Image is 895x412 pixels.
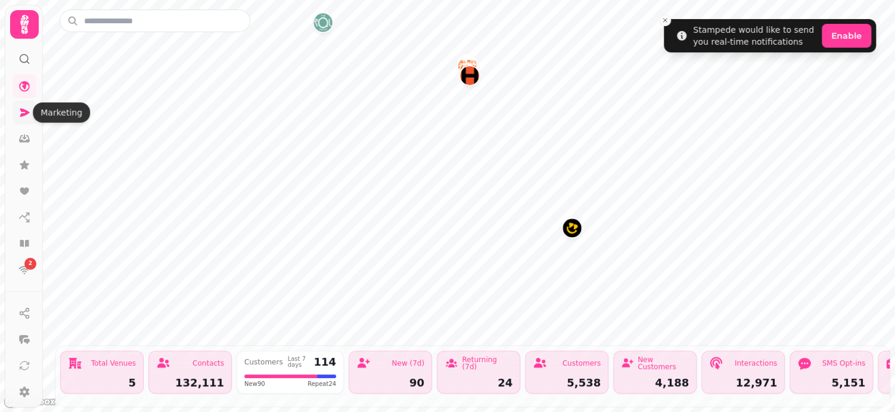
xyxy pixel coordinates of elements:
div: Map marker [460,66,479,89]
div: Contacts [192,360,224,367]
div: 114 [313,357,336,367]
button: Enable [822,24,871,48]
div: Map marker [563,219,582,241]
div: SMS Opt-ins [822,360,865,367]
div: New Customers [638,356,689,370]
div: 24 [445,377,512,388]
span: Repeat 24 [307,379,336,388]
div: Last 7 days [288,356,309,368]
div: Customers [562,360,601,367]
div: Map marker [458,55,477,78]
button: VITTORIA WHARF STUDIO [460,66,479,85]
span: 2 [29,260,32,268]
div: Interactions [735,360,777,367]
div: Marketing [33,102,90,123]
div: 5 [68,377,136,388]
div: 90 [356,377,424,388]
div: 12,971 [709,377,777,388]
button: All My Friends [458,55,477,74]
span: New 90 [244,379,265,388]
a: Mapbox logo [4,395,56,408]
div: Stampede would like to send you real-time notifications [693,24,817,48]
div: 5,151 [797,377,865,388]
div: 5,538 [533,377,601,388]
iframe: Chat Widget [835,355,895,412]
div: 4,188 [621,377,689,388]
div: 132,111 [156,377,224,388]
button: The Cause [563,219,582,238]
div: Returning (7d) [462,356,512,370]
div: Customers [244,358,283,366]
div: New (7d) [391,360,424,367]
button: Close toast [659,14,671,26]
a: 2 [13,258,36,282]
div: Total Venues [91,360,136,367]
